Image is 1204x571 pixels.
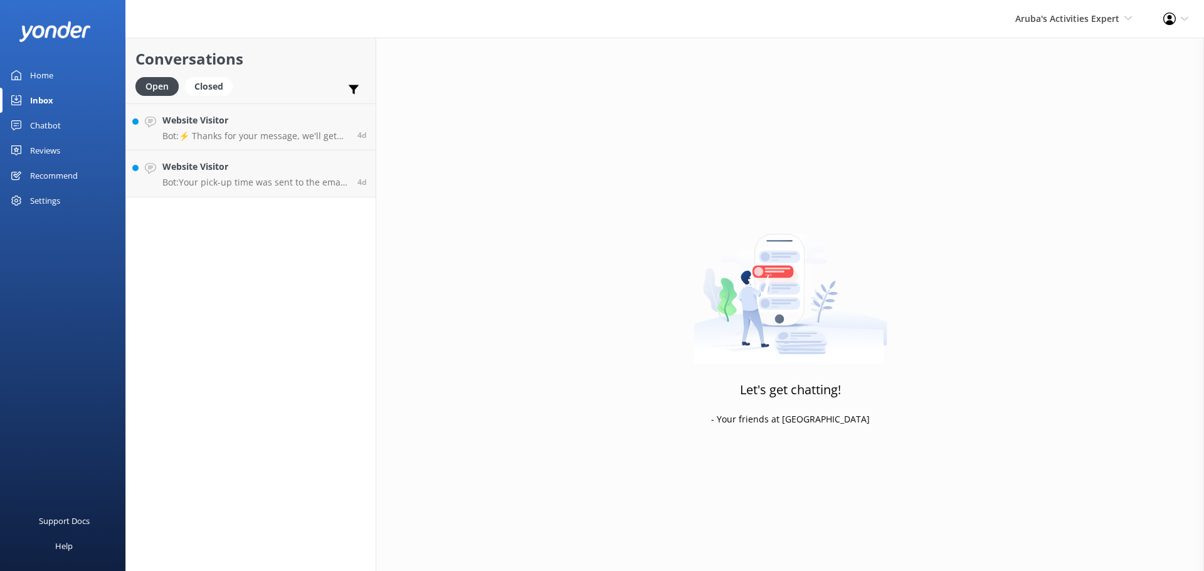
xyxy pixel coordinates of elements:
[162,177,348,188] p: Bot: Your pick-up time was sent to the email used to book your tour. Please check your spam folde...
[357,130,366,140] span: Oct 10 2025 04:23pm (UTC -04:00) America/Caracas
[740,380,841,400] h3: Let's get chatting!
[30,63,53,88] div: Home
[19,21,91,42] img: yonder-white-logo.png
[55,533,73,558] div: Help
[135,47,366,71] h2: Conversations
[185,79,239,93] a: Closed
[357,177,366,187] span: Oct 10 2025 04:03pm (UTC -04:00) America/Caracas
[30,188,60,213] div: Settings
[126,103,376,150] a: Website VisitorBot:⚡ Thanks for your message, we'll get back to you as soon as we can.4d
[126,150,376,197] a: Website VisitorBot:Your pick-up time was sent to the email used to book your tour. Please check y...
[162,160,348,174] h4: Website Visitor
[30,163,78,188] div: Recommend
[1015,13,1119,24] span: Aruba's Activities Expert
[162,130,348,142] p: Bot: ⚡ Thanks for your message, we'll get back to you as soon as we can.
[30,88,53,113] div: Inbox
[39,508,90,533] div: Support Docs
[185,77,233,96] div: Closed
[135,79,185,93] a: Open
[30,113,61,138] div: Chatbot
[162,113,348,127] h4: Website Visitor
[135,77,179,96] div: Open
[711,412,870,426] p: - Your friends at [GEOGRAPHIC_DATA]
[30,138,60,163] div: Reviews
[694,207,887,364] img: artwork of a man stealing a conversation from at giant smartphone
